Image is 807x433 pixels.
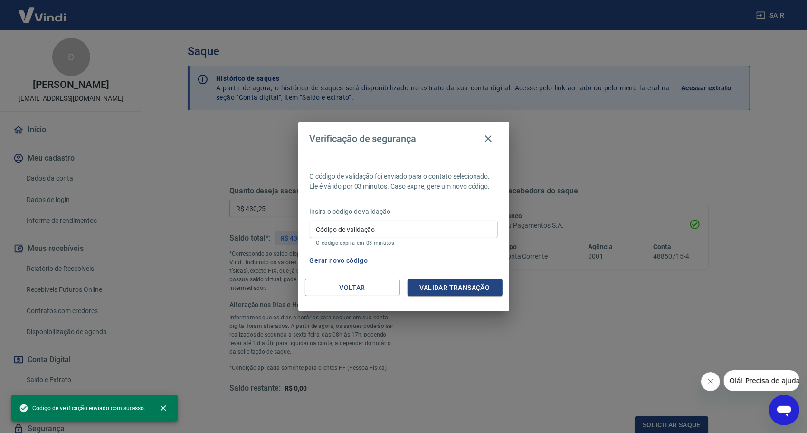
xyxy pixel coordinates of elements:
[306,252,372,269] button: Gerar novo código
[153,398,174,419] button: close
[310,133,417,144] h4: Verificação de segurança
[724,370,799,391] iframe: Mensagem da empresa
[19,404,145,413] span: Código de verificação enviado com sucesso.
[6,7,80,14] span: Olá! Precisa de ajuda?
[408,279,503,297] button: Validar transação
[310,172,498,192] p: O código de validação foi enviado para o contato selecionado. Ele é válido por 03 minutos. Caso e...
[701,372,720,391] iframe: Fechar mensagem
[316,240,491,246] p: O código expira em 03 minutos.
[769,395,799,425] iframe: Botão para abrir a janela de mensagens
[305,279,400,297] button: Voltar
[310,207,498,217] p: Insira o código de validação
